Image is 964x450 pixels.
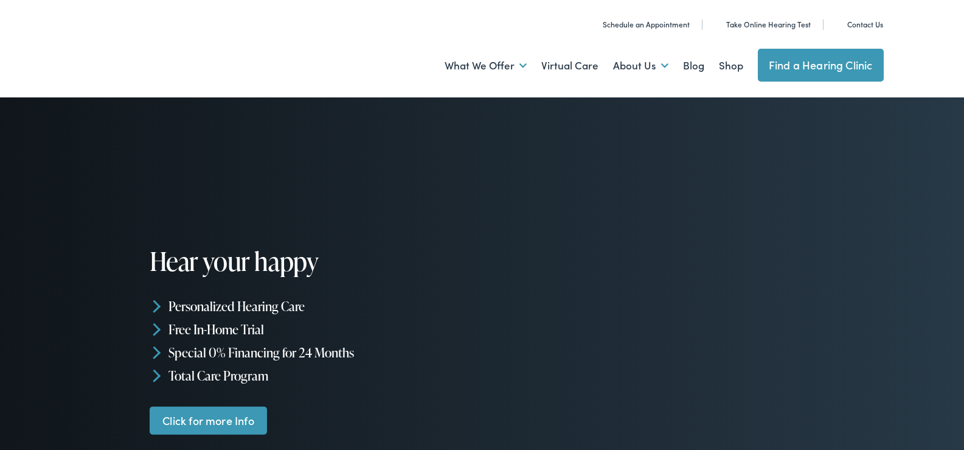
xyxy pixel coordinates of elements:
[541,43,598,88] a: Virtual Care
[589,19,690,29] a: Schedule an Appointment
[719,43,743,88] a: Shop
[150,364,487,387] li: Total Care Program
[758,49,884,82] a: Find a Hearing Clinic
[150,341,487,364] li: Special 0% Financing for 24 Months
[150,406,268,435] a: Click for more Info
[589,18,598,30] img: utility icon
[445,43,527,88] a: What We Offer
[713,19,811,29] a: Take Online Hearing Test
[150,295,487,318] li: Personalized Hearing Care
[713,18,721,30] img: utility icon
[834,19,883,29] a: Contact Us
[150,247,487,275] h1: Hear your happy
[834,18,842,30] img: utility icon
[613,43,668,88] a: About Us
[683,43,704,88] a: Blog
[150,318,487,341] li: Free In-Home Trial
